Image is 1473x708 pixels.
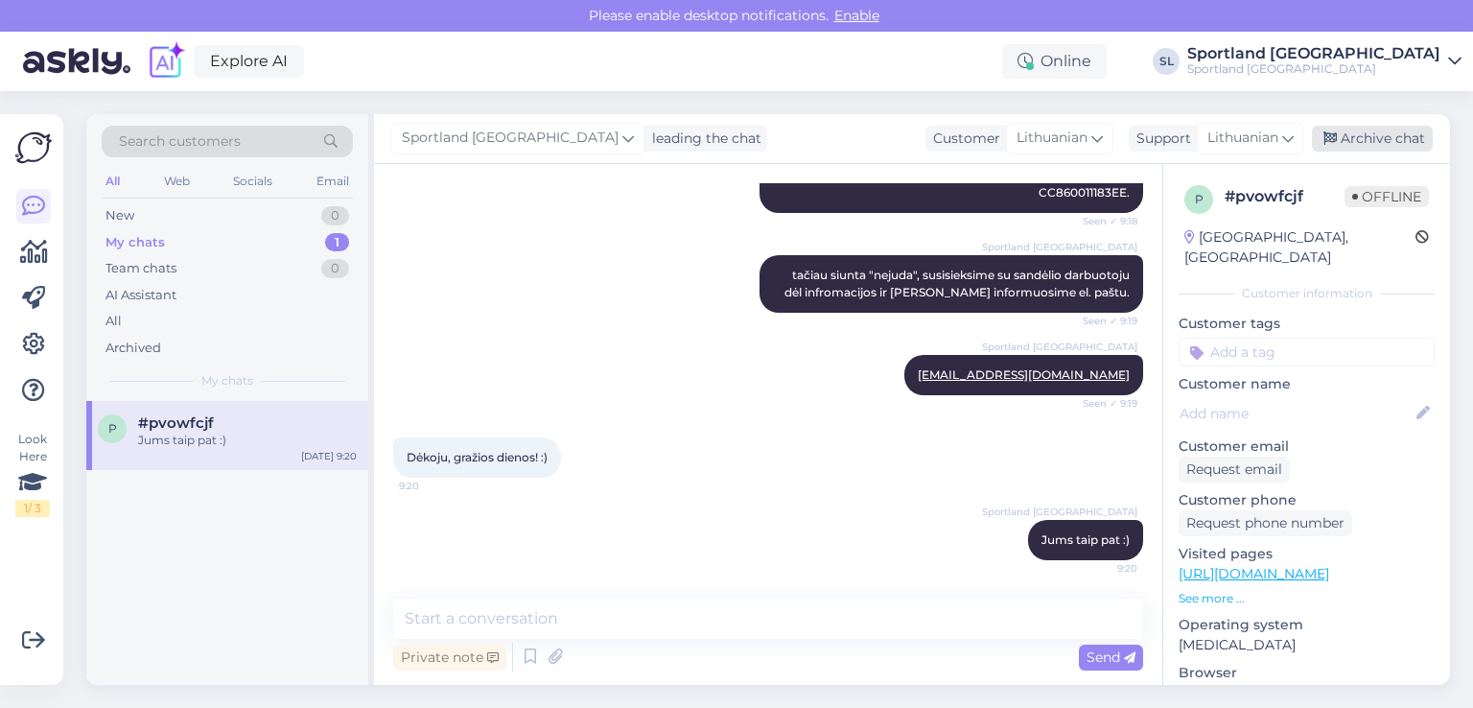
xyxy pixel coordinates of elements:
[1184,227,1415,268] div: [GEOGRAPHIC_DATA], [GEOGRAPHIC_DATA]
[108,421,117,436] span: p
[1065,214,1137,228] span: Seen ✓ 9:18
[301,449,357,463] div: [DATE] 9:20
[321,206,349,225] div: 0
[402,128,619,149] span: Sportland [GEOGRAPHIC_DATA]
[105,312,122,331] div: All
[918,367,1130,382] a: [EMAIL_ADDRESS][DOMAIN_NAME]
[1017,128,1087,149] span: Lithuanian
[201,372,253,389] span: My chats
[1179,457,1290,483] div: Request email
[1312,126,1433,152] div: Archive chat
[925,129,1000,149] div: Customer
[982,240,1137,254] span: Sportland [GEOGRAPHIC_DATA]
[1179,544,1435,564] p: Visited pages
[105,339,161,358] div: Archived
[1153,48,1180,75] div: SL
[1344,186,1429,207] span: Offline
[15,431,50,517] div: Look Here
[1179,615,1435,635] p: Operating system
[1179,285,1435,302] div: Customer information
[105,259,176,278] div: Team chats
[1179,510,1352,536] div: Request phone number
[1065,314,1137,328] span: Seen ✓ 9:19
[407,450,548,464] span: Dėkoju, gražios dienos! :)
[1002,44,1107,79] div: Online
[138,414,214,432] span: #pvowfcjf
[1225,185,1344,208] div: # pvowfcjf
[829,7,885,24] span: Enable
[105,286,176,305] div: AI Assistant
[160,169,194,194] div: Web
[105,206,134,225] div: New
[1065,561,1137,576] span: 9:20
[325,233,349,252] div: 1
[393,645,506,671] div: Private note
[1179,565,1329,582] a: [URL][DOMAIN_NAME]
[1187,46,1461,77] a: Sportland [GEOGRAPHIC_DATA]Sportland [GEOGRAPHIC_DATA]
[1179,437,1435,457] p: Customer email
[1207,128,1278,149] span: Lithuanian
[1179,490,1435,510] p: Customer phone
[138,432,357,449] div: Jums taip pat :)
[1179,635,1435,655] p: [MEDICAL_DATA]
[1179,338,1435,366] input: Add a tag
[1179,314,1435,334] p: Customer tags
[194,45,304,78] a: Explore AI
[1041,532,1130,547] span: Jums taip pat :)
[321,259,349,278] div: 0
[105,233,165,252] div: My chats
[1180,403,1413,424] input: Add name
[399,479,471,493] span: 9:20
[229,169,276,194] div: Socials
[313,169,353,194] div: Email
[1179,663,1435,683] p: Browser
[1065,396,1137,411] span: Seen ✓ 9:19
[982,505,1137,519] span: Sportland [GEOGRAPHIC_DATA]
[119,131,241,152] span: Search customers
[1129,129,1191,149] div: Support
[15,130,52,166] img: Askly Logo
[784,268,1133,299] span: tačiau siunta "nejuda", susisieksime su sandėlio darbuotoju dėl infromacijos ir [PERSON_NAME] inf...
[1179,683,1435,703] p: Chrome [TECHNICAL_ID]
[146,41,186,82] img: explore-ai
[102,169,124,194] div: All
[982,340,1137,354] span: Sportland [GEOGRAPHIC_DATA]
[15,500,50,517] div: 1 / 3
[1195,192,1204,206] span: p
[1187,61,1440,77] div: Sportland [GEOGRAPHIC_DATA]
[1087,649,1135,666] span: Send
[1187,46,1440,61] div: Sportland [GEOGRAPHIC_DATA]
[1179,374,1435,394] p: Customer name
[644,129,761,149] div: leading the chat
[1179,590,1435,607] p: See more ...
